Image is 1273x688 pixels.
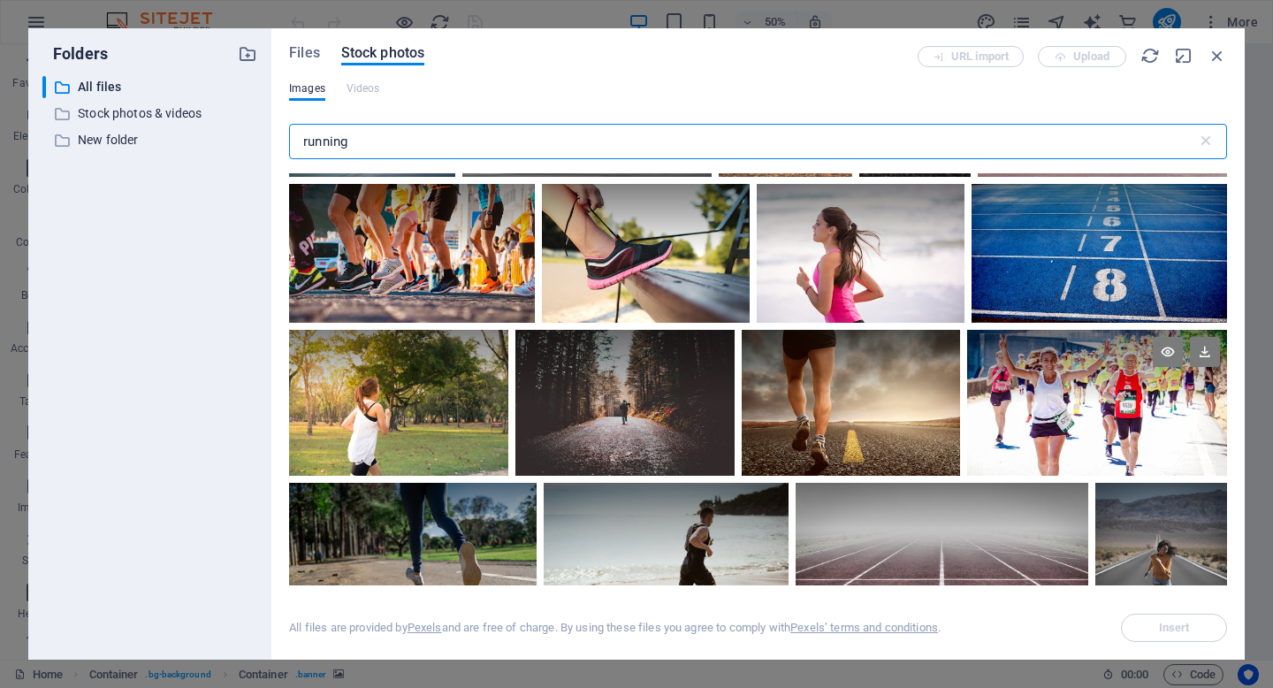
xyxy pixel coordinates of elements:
i: Create new folder [238,44,257,64]
p: Stock photos & videos [78,103,225,124]
span: Select a file first [1121,614,1227,642]
span: Images [289,78,325,99]
div: Stock photos & videos [42,103,257,125]
p: All files [78,77,225,97]
div: All files are provided by and are free of charge. By using these files you agree to comply with . [289,620,941,636]
div: ​ [42,76,46,98]
div: New folder [42,129,257,151]
span: This file type is not supported by this element [347,78,380,99]
span: Stock photos [341,42,424,64]
span: Files [289,42,320,64]
i: Close [1208,46,1227,65]
i: Minimize [1174,46,1193,65]
p: New folder [78,130,225,150]
p: Folders [42,42,108,65]
a: Pexels’ terms and conditions [790,621,938,634]
a: Pexels [408,621,442,634]
input: Search [289,124,1197,159]
i: Reload [1140,46,1160,65]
